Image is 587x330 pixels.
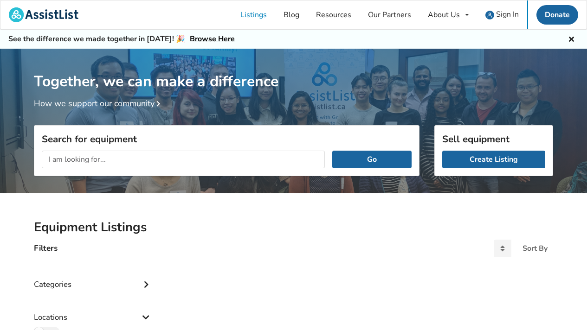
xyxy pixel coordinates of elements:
[522,245,548,252] div: Sort By
[428,11,460,19] div: About Us
[360,0,419,29] a: Our Partners
[477,0,527,29] a: user icon Sign In
[190,34,235,44] a: Browse Here
[332,151,412,168] button: Go
[442,133,545,145] h3: Sell equipment
[308,0,360,29] a: Resources
[42,151,325,168] input: I am looking for...
[232,0,275,29] a: Listings
[275,0,308,29] a: Blog
[34,294,153,327] div: Locations
[42,133,412,145] h3: Search for equipment
[442,151,545,168] a: Create Listing
[34,49,553,91] h1: Together, we can make a difference
[9,7,78,22] img: assistlist-logo
[34,219,553,235] h2: Equipment Listings
[496,9,519,19] span: Sign In
[536,5,578,25] a: Donate
[34,243,58,254] h4: Filters
[34,261,153,294] div: Categories
[34,98,164,109] a: How we support our community
[8,34,235,44] h5: See the difference we made together in [DATE]! 🎉
[485,11,494,19] img: user icon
